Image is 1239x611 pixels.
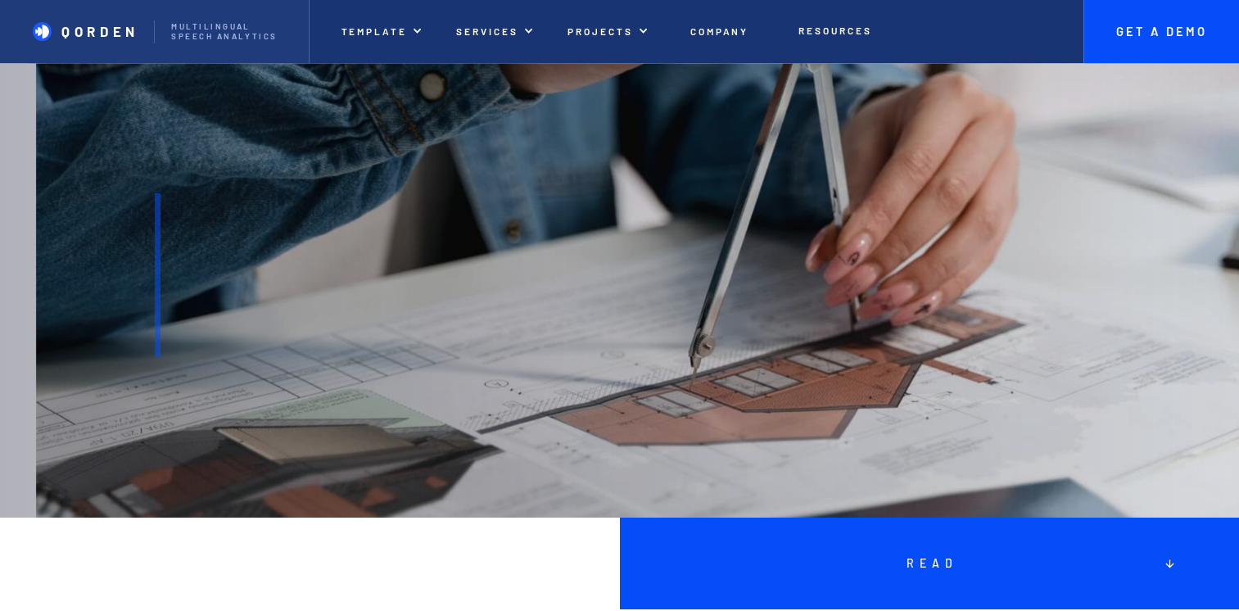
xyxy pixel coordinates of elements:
[901,557,958,571] p: Read
[61,23,139,39] p: QORDEN
[171,22,291,42] p: Multilingual Speech analytics
[456,25,518,37] p: Services
[341,25,408,37] p: Template
[798,25,871,36] p: Resources
[567,25,633,37] p: Projects
[1100,25,1223,39] p: Get A Demo
[690,25,749,37] p: Company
